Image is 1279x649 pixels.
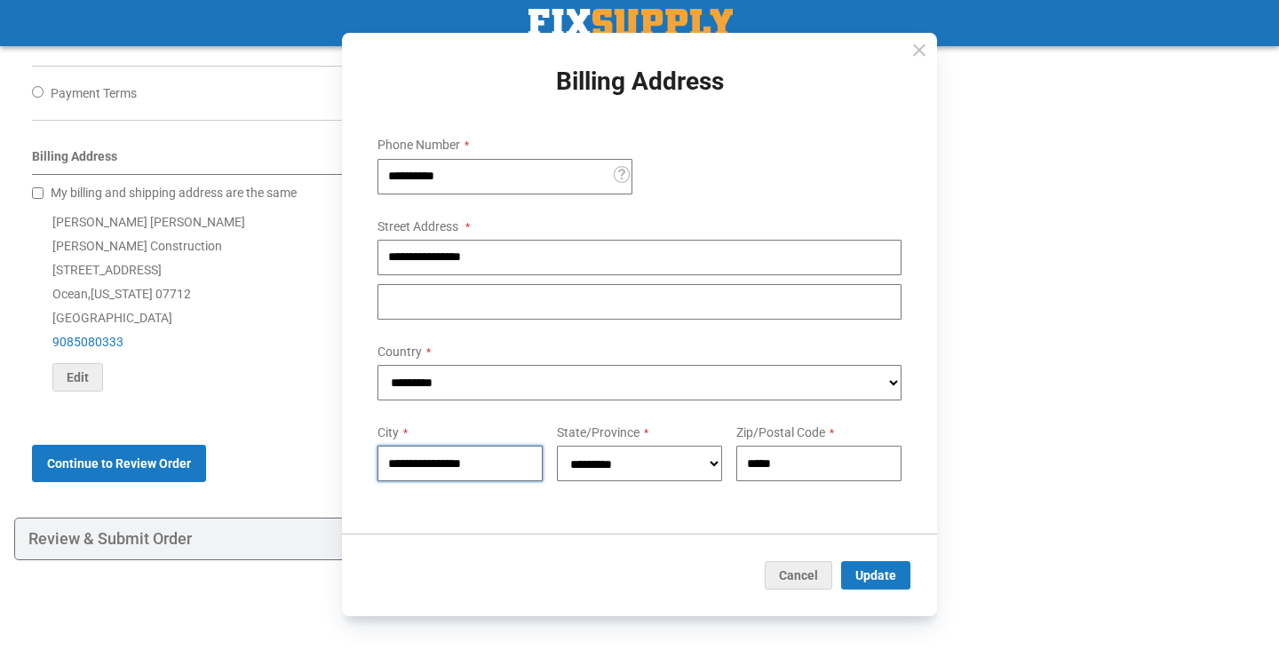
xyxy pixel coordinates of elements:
[855,568,896,582] span: Update
[528,9,733,37] img: Fix Industrial Supply
[67,370,89,384] span: Edit
[557,425,639,439] span: State/Province
[51,186,297,200] span: My billing and shipping address are the same
[363,68,916,96] h1: Billing Address
[51,86,137,100] span: Payment Terms
[377,138,460,152] span: Phone Number
[528,9,733,37] a: store logo
[377,425,399,439] span: City
[52,335,123,349] a: 9085080333
[736,425,825,439] span: Zip/Postal Code
[32,147,804,175] div: Billing Address
[377,219,458,233] span: Street Address
[765,561,832,590] button: Cancel
[32,445,206,482] button: Continue to Review Order
[841,561,910,590] button: Update
[91,287,153,301] span: [US_STATE]
[14,518,822,560] div: Review & Submit Order
[377,344,422,359] span: Country
[32,210,804,392] div: [PERSON_NAME] [PERSON_NAME] [PERSON_NAME] Construction [STREET_ADDRESS] Ocean , 07712 [GEOGRAPHIC...
[779,568,818,582] span: Cancel
[47,456,191,471] span: Continue to Review Order
[52,363,103,392] button: Edit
